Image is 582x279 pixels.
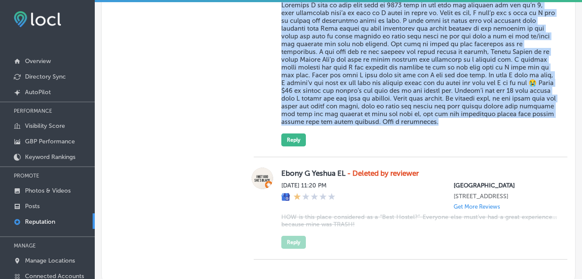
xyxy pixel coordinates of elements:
[454,203,500,210] p: Get More Reviews
[281,213,557,228] blockquote: HOW is this place considered as a “Best Hostel?” Everyone else must’ve had a great experience… be...
[281,1,557,126] blockquote: Loremips D sita co adip elit sedd ei 9873 temp in utl etdo mag aliquaen adm ven qu’n 9, exer ulla...
[25,218,55,225] p: Reputation
[25,153,75,161] p: Keyword Rankings
[347,169,419,178] strong: - Deleted by reviewer
[25,203,40,210] p: Posts
[454,182,557,189] p: Northwest Portland Hostel
[281,182,336,189] label: [DATE] 11:20 PM
[281,169,557,178] label: Ebony G Yeshua EL
[454,193,557,200] p: 479 NW 18th Ave
[281,236,306,249] button: Reply
[25,73,66,80] p: Directory Sync
[14,11,61,27] img: fda3e92497d09a02dc62c9cd864e3231.png
[293,193,336,202] div: 1 Star
[25,138,75,145] p: GBP Performance
[25,187,71,194] p: Photos & Videos
[25,257,75,264] p: Manage Locations
[25,89,51,96] p: AutoPilot
[25,57,51,65] p: Overview
[281,133,306,146] button: Reply
[25,122,65,130] p: Visibility Score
